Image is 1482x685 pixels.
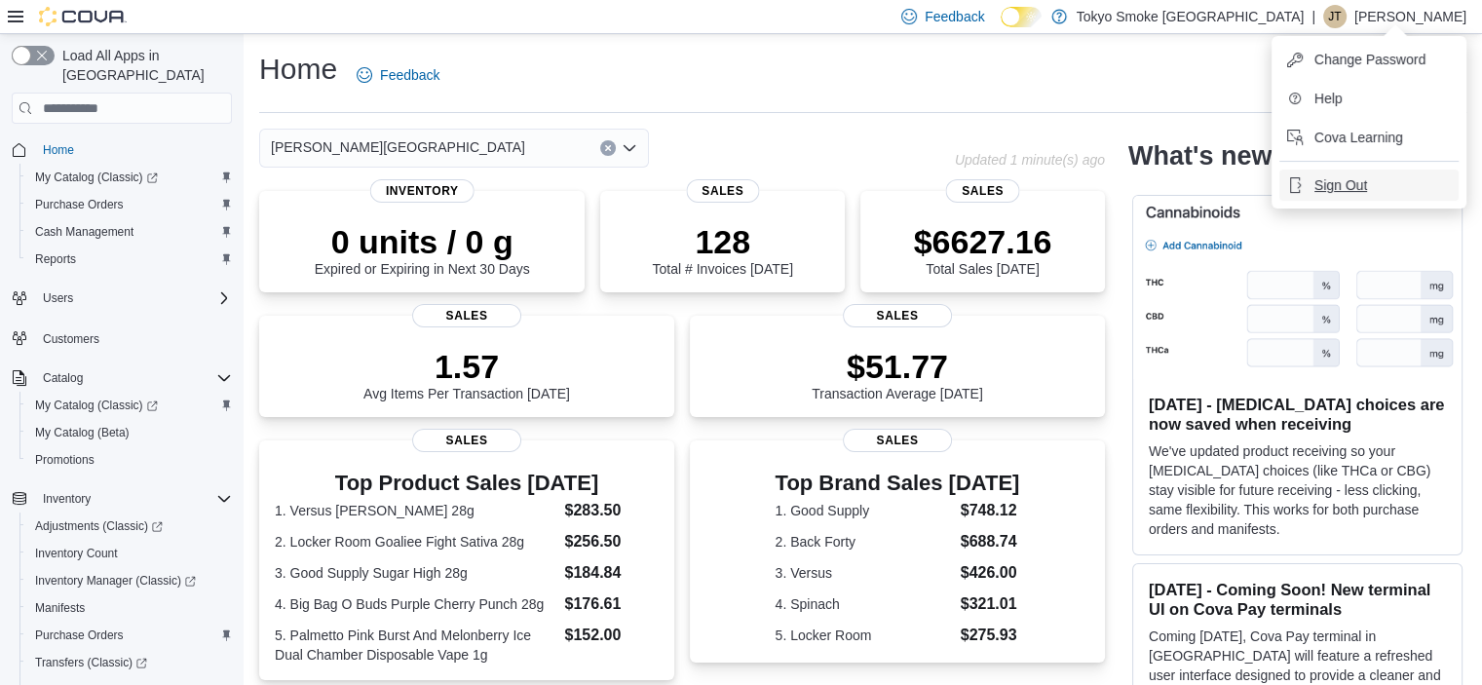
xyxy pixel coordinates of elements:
[1323,5,1347,28] div: Julie Thorkelson
[35,452,95,468] span: Promotions
[564,499,658,522] dd: $283.50
[271,135,525,159] span: [PERSON_NAME][GEOGRAPHIC_DATA]
[380,65,439,85] span: Feedback
[27,220,141,244] a: Cash Management
[349,56,447,95] a: Feedback
[4,323,240,352] button: Customers
[27,514,232,538] span: Adjustments (Classic)
[27,651,155,674] a: Transfers (Classic)
[19,446,240,474] button: Promotions
[812,347,983,401] div: Transaction Average [DATE]
[914,222,1052,261] p: $6627.16
[776,563,953,583] dt: 3. Versus
[1354,5,1466,28] p: [PERSON_NAME]
[27,421,232,444] span: My Catalog (Beta)
[275,563,556,583] dt: 3. Good Supply Sugar High 28g
[412,304,521,327] span: Sales
[315,222,530,261] p: 0 units / 0 g
[4,485,240,513] button: Inventory
[1149,580,1446,619] h3: [DATE] - Coming Soon! New terminal UI on Cova Pay terminals
[363,347,570,386] p: 1.57
[39,7,127,26] img: Cova
[19,540,240,567] button: Inventory Count
[27,448,102,472] a: Promotions
[35,286,81,310] button: Users
[4,364,240,392] button: Catalog
[946,179,1019,203] span: Sales
[27,394,232,417] span: My Catalog (Classic)
[35,487,98,511] button: Inventory
[19,594,240,622] button: Manifests
[35,327,107,351] a: Customers
[35,546,118,561] span: Inventory Count
[275,532,556,552] dt: 2. Locker Room Goaliee Fight Sativa 28g
[35,655,147,670] span: Transfers (Classic)
[27,569,232,592] span: Inventory Manager (Classic)
[27,596,232,620] span: Manifests
[19,191,240,218] button: Purchase Orders
[961,561,1020,585] dd: $426.00
[19,622,240,649] button: Purchase Orders
[564,530,658,553] dd: $256.50
[564,561,658,585] dd: $184.84
[19,567,240,594] a: Inventory Manager (Classic)
[363,347,570,401] div: Avg Items Per Transaction [DATE]
[19,649,240,676] a: Transfers (Classic)
[564,624,658,647] dd: $152.00
[35,197,124,212] span: Purchase Orders
[1314,89,1343,108] span: Help
[19,164,240,191] a: My Catalog (Classic)
[27,247,84,271] a: Reports
[35,600,85,616] span: Manifests
[35,170,158,185] span: My Catalog (Classic)
[43,142,74,158] span: Home
[652,222,792,261] p: 128
[1077,5,1305,28] p: Tokyo Smoke [GEOGRAPHIC_DATA]
[600,140,616,156] button: Clear input
[27,651,232,674] span: Transfers (Classic)
[27,542,126,565] a: Inventory Count
[622,140,637,156] button: Open list of options
[652,222,792,277] div: Total # Invoices [DATE]
[27,193,232,216] span: Purchase Orders
[4,285,240,312] button: Users
[776,594,953,614] dt: 4. Spinach
[35,487,232,511] span: Inventory
[1001,27,1002,28] span: Dark Mode
[1279,122,1459,153] button: Cova Learning
[925,7,984,26] span: Feedback
[27,542,232,565] span: Inventory Count
[275,501,556,520] dt: 1. Versus [PERSON_NAME] 28g
[686,179,759,203] span: Sales
[27,596,93,620] a: Manifests
[43,331,99,347] span: Customers
[43,290,73,306] span: Users
[27,394,166,417] a: My Catalog (Classic)
[275,472,659,495] h3: Top Product Sales [DATE]
[776,626,953,645] dt: 5. Locker Room
[4,135,240,164] button: Home
[19,246,240,273] button: Reports
[1279,170,1459,201] button: Sign Out
[19,218,240,246] button: Cash Management
[55,46,232,85] span: Load All Apps in [GEOGRAPHIC_DATA]
[564,592,658,616] dd: $176.61
[27,624,232,647] span: Purchase Orders
[812,347,983,386] p: $51.77
[1314,128,1403,147] span: Cova Learning
[27,247,232,271] span: Reports
[43,370,83,386] span: Catalog
[961,624,1020,647] dd: $275.93
[275,626,556,665] dt: 5. Palmetto Pink Burst And Melonberry Ice Dual Chamber Disposable Vape 1g
[35,366,232,390] span: Catalog
[19,392,240,419] a: My Catalog (Classic)
[27,448,232,472] span: Promotions
[1149,441,1446,539] p: We've updated product receiving so your [MEDICAL_DATA] choices (like THCa or CBG) stay visible fo...
[961,592,1020,616] dd: $321.01
[35,518,163,534] span: Adjustments (Classic)
[35,286,232,310] span: Users
[843,304,952,327] span: Sales
[27,514,171,538] a: Adjustments (Classic)
[961,499,1020,522] dd: $748.12
[27,193,132,216] a: Purchase Orders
